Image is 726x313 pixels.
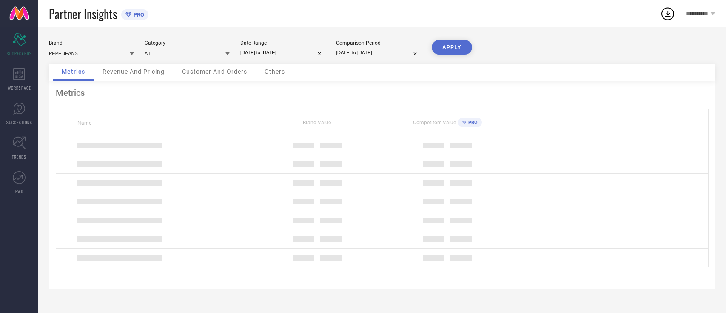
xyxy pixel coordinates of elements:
span: Others [265,68,285,75]
div: Category [145,40,230,46]
span: Brand Value [303,120,331,126]
span: Revenue And Pricing [102,68,165,75]
span: Competitors Value [413,120,456,126]
div: Open download list [660,6,675,21]
input: Select date range [240,48,325,57]
span: Metrics [62,68,85,75]
span: PRO [466,120,478,125]
span: FWD [15,188,23,195]
div: Metrics [56,88,709,98]
span: WORKSPACE [8,85,31,91]
span: Partner Insights [49,5,117,23]
span: TRENDS [12,154,26,160]
button: APPLY [432,40,472,55]
div: Date Range [240,40,325,46]
span: SCORECARDS [7,50,32,57]
span: Name [77,120,91,126]
div: Brand [49,40,134,46]
span: SUGGESTIONS [6,119,32,126]
span: PRO [131,11,144,18]
span: Customer And Orders [182,68,247,75]
input: Select comparison period [336,48,421,57]
div: Comparison Period [336,40,421,46]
